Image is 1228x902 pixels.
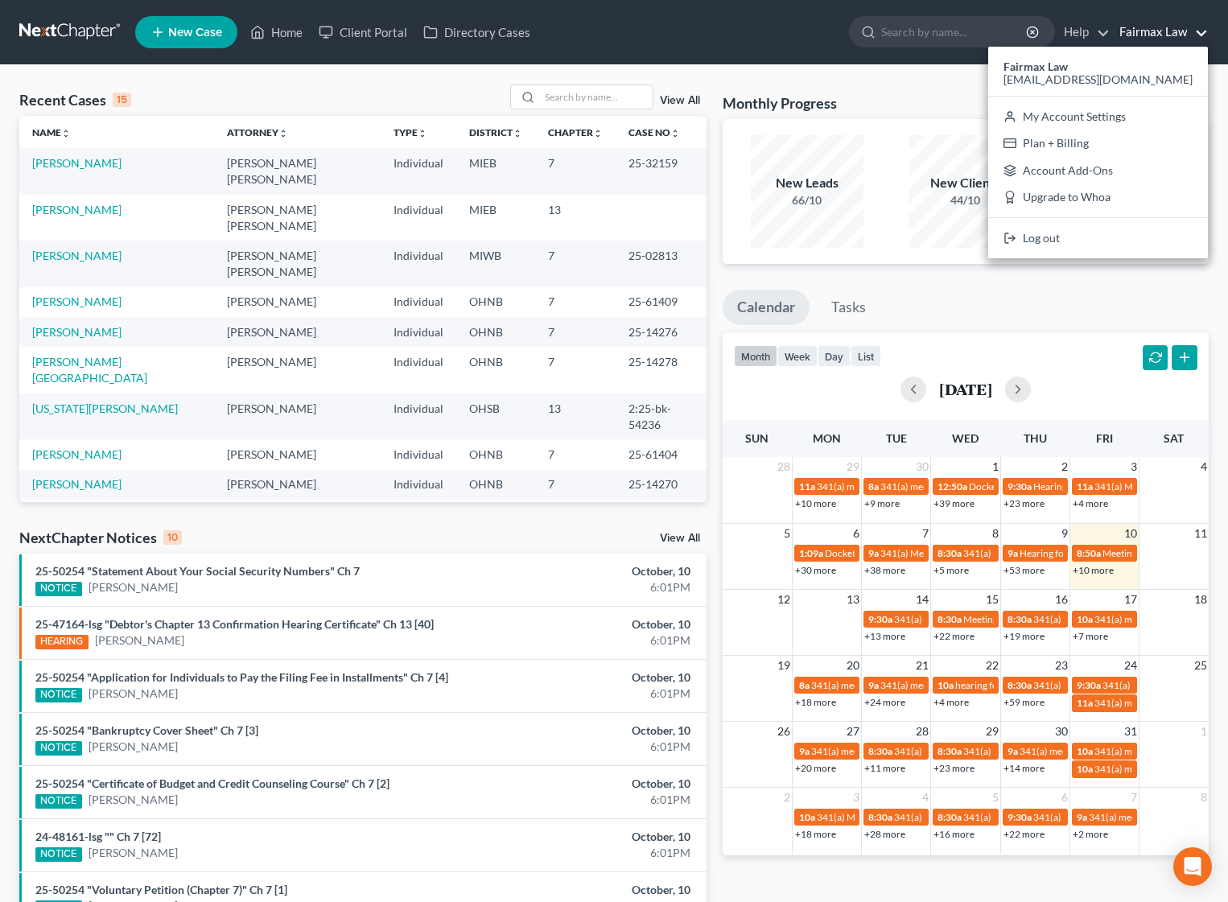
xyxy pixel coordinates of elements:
a: [PERSON_NAME] [32,249,122,262]
span: 11 [1193,524,1209,543]
a: +28 more [864,828,905,840]
span: 9a [868,547,879,559]
td: Individual [381,439,456,469]
a: +16 more [933,828,975,840]
span: 341(a) meeting for [PERSON_NAME] [894,745,1049,757]
a: Account Add-Ons [988,157,1208,184]
span: 22 [984,656,1000,675]
a: 24-48161-lsg "" Ch 7 [72] [35,830,161,843]
a: 25-50254 "Statement About Your Social Security Numbers" Ch 7 [35,564,360,578]
span: 26 [776,722,792,741]
span: 18 [1193,590,1209,609]
div: October, 10 [483,829,690,845]
span: hearing for [PERSON_NAME] [955,679,1079,691]
a: 25-47164-lsg "Debtor's Chapter 13 Confirmation Hearing Certificate" Ch 13 [40] [35,617,434,631]
button: month [734,345,777,367]
a: Attorneyunfold_more [227,126,288,138]
span: 8 [991,524,1000,543]
span: 17 [1123,590,1139,609]
span: 4 [1199,457,1209,476]
div: 44/10 [909,192,1022,208]
td: Individual [381,393,456,439]
a: Tasks [817,290,880,325]
a: Districtunfold_more [469,126,522,138]
span: 341(a) meeting for [PERSON_NAME] [817,480,972,492]
a: Plan + Billing [988,130,1208,157]
span: 28 [914,722,930,741]
span: 9:30a [1077,679,1101,691]
div: October, 10 [483,669,690,686]
a: Typeunfold_more [394,126,427,138]
span: 341(a) meeting for [PERSON_NAME] [1033,679,1189,691]
span: 10a [799,811,815,823]
span: 13 [845,590,861,609]
td: 25-14276 [616,317,707,347]
span: 10a [1077,745,1093,757]
a: [PERSON_NAME] [32,203,122,216]
td: 25-61404 [616,439,707,469]
td: Individual [381,287,456,317]
a: 25-50254 "Bankruptcy Cover Sheet" Ch 7 [3] [35,723,258,737]
td: OHNB [456,347,535,393]
a: [PERSON_NAME] [89,792,178,808]
span: 30 [914,457,930,476]
span: 9a [868,679,879,691]
h3: Monthly Progress [723,93,837,113]
i: unfold_more [61,129,71,138]
span: 8a [868,480,879,492]
span: 14 [914,590,930,609]
td: MIEB [456,195,535,241]
a: +39 more [933,497,975,509]
td: 2:25-bk-54236 [616,393,707,439]
span: 2 [782,788,792,807]
a: +20 more [795,762,836,774]
div: October, 10 [483,882,690,898]
td: Individual [381,148,456,194]
span: 341(a) meeting for [PERSON_NAME] [1033,811,1189,823]
td: Individual [381,500,456,546]
span: 341(a) Meeting for [PERSON_NAME] and [PERSON_NAME] [963,547,1214,559]
td: Individual [381,317,456,347]
span: Fri [1096,431,1113,445]
div: NOTICE [35,847,82,862]
td: [PERSON_NAME] [214,470,381,500]
a: 25-50254 "Application for Individuals to Pay the Filing Fee in Installments" Ch 7 [4] [35,670,448,684]
span: 19 [776,656,792,675]
span: 11a [1077,480,1093,492]
span: 29 [845,457,861,476]
a: +22 more [1003,828,1045,840]
a: +23 more [1003,497,1045,509]
span: 341(a) meeting for [PERSON_NAME] & [PERSON_NAME] [880,480,1121,492]
span: 9a [799,745,810,757]
td: 25-14270 [616,470,707,500]
span: Meeting for [PERSON_NAME] [963,613,1090,625]
span: 9:30a [868,613,892,625]
a: +2 more [1073,828,1108,840]
div: 6:01PM [483,792,690,808]
span: Tue [886,431,907,445]
td: 13 [535,393,616,439]
a: +10 more [795,497,836,509]
strong: Fairmax Law [1003,60,1068,73]
td: OHNB [456,439,535,469]
div: NOTICE [35,582,82,596]
span: 8a [799,679,810,691]
td: 7 [535,470,616,500]
span: 24 [1123,656,1139,675]
span: 15 [984,590,1000,609]
a: +30 more [795,564,836,576]
i: unfold_more [593,129,603,138]
span: 1 [991,457,1000,476]
span: 341(a) meeting for [PERSON_NAME] [811,745,966,757]
a: Case Nounfold_more [628,126,680,138]
span: 8:30a [1008,613,1032,625]
td: 13 [535,500,616,546]
td: [PERSON_NAME] [PERSON_NAME] [214,195,381,241]
td: [PERSON_NAME] [214,287,381,317]
td: 7 [535,347,616,393]
span: 21 [914,656,930,675]
span: 1:09a [799,547,823,559]
div: 10 [163,530,182,545]
td: 7 [535,439,616,469]
span: 23 [1053,656,1069,675]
